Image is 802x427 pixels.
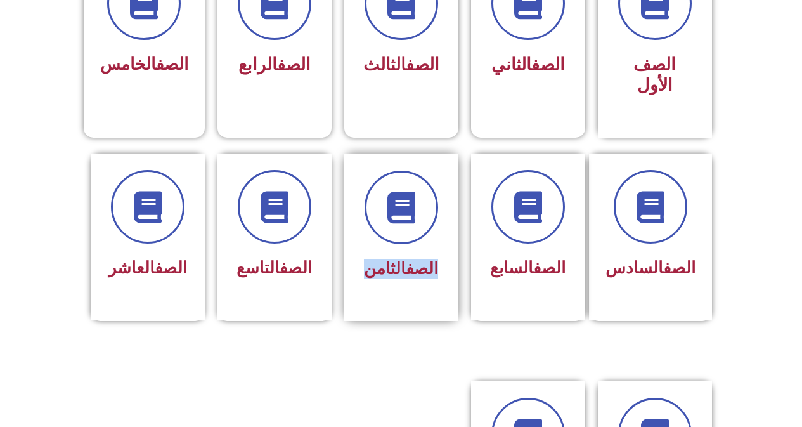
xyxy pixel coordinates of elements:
a: الصف [156,55,188,74]
a: الصف [277,55,311,75]
span: الصف الأول [633,55,676,95]
span: الثامن [364,259,438,278]
a: الصف [406,55,439,75]
a: الصف [531,55,565,75]
a: الصف [406,259,438,278]
span: التاسع [236,258,312,277]
a: الصف [533,258,566,277]
span: الثالث [363,55,439,75]
a: الصف [155,258,187,277]
span: الخامس [100,55,188,74]
a: الصف [663,258,695,277]
span: الرابع [238,55,311,75]
span: العاشر [108,258,187,277]
span: الثاني [491,55,565,75]
span: السابع [490,258,566,277]
span: السادس [605,258,695,277]
a: الصف [280,258,312,277]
